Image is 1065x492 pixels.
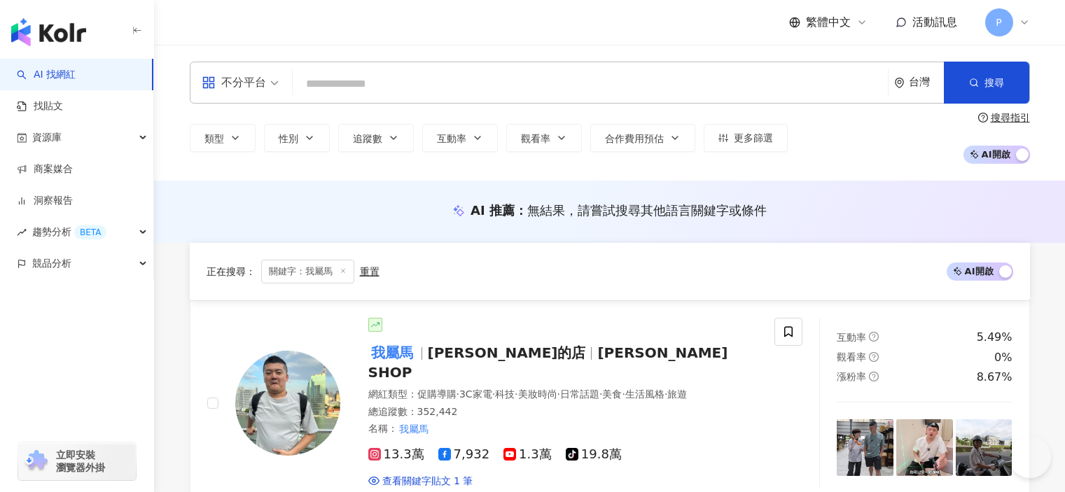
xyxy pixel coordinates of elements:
img: post-image [896,419,953,476]
span: 競品分析 [32,248,71,279]
div: 搜尋指引 [991,112,1030,123]
a: 商案媒合 [17,162,73,176]
span: 觀看率 [837,351,866,363]
div: 重置 [360,266,380,277]
span: · [457,388,459,400]
span: environment [894,78,905,88]
span: 正在搜尋 ： [207,266,256,277]
button: 性別 [264,124,330,152]
span: 繁體中文 [806,15,851,30]
span: question-circle [869,332,879,342]
div: 總追蹤數 ： 352,442 [368,405,758,419]
span: · [664,388,667,400]
div: AI 推薦 ： [471,202,767,219]
span: 類型 [204,133,224,144]
span: · [557,388,560,400]
span: 名稱 ： [368,421,431,437]
div: 8.67% [977,370,1012,385]
span: · [515,388,517,400]
span: 活動訊息 [912,15,957,29]
img: logo [11,18,86,46]
img: KOL Avatar [235,351,340,456]
span: · [599,388,602,400]
span: question-circle [978,113,988,122]
span: 更多篩選 [734,132,773,143]
button: 合作費用預估 [590,124,695,152]
div: 5.49% [977,330,1012,345]
span: 美食 [602,388,622,400]
span: 性別 [279,133,298,144]
div: 台灣 [909,76,944,88]
a: chrome extension立即安裝 瀏覽器外掛 [18,442,136,480]
iframe: Help Scout Beacon - Open [1009,436,1051,478]
a: 洞察報告 [17,194,73,208]
span: 3C家電 [459,388,492,400]
span: 科技 [495,388,515,400]
span: 觀看率 [521,133,550,144]
span: 促購導購 [417,388,457,400]
span: 漲粉率 [837,371,866,382]
span: 13.3萬 [368,447,424,462]
div: 不分平台 [202,71,266,94]
span: 查看關鍵字貼文 1 筆 [382,475,473,489]
img: post-image [837,419,893,476]
span: rise [17,227,27,237]
span: 生活風格 [625,388,664,400]
span: appstore [202,76,216,90]
span: 無結果，請嘗試搜尋其他語言關鍵字或條件 [527,203,767,218]
a: searchAI 找網紅 [17,68,76,82]
div: 網紅類型 ： [368,388,758,402]
span: 趨勢分析 [32,216,106,248]
span: question-circle [869,372,879,381]
span: question-circle [869,352,879,362]
span: 1.3萬 [503,447,552,462]
button: 觀看率 [506,124,582,152]
button: 互動率 [422,124,498,152]
div: 0% [994,350,1012,365]
span: · [492,388,495,400]
span: 合作費用預估 [605,133,664,144]
span: 旅遊 [667,388,687,400]
span: 搜尋 [984,77,1004,88]
span: 互動率 [437,133,466,144]
span: 關鍵字：我屬馬 [261,260,354,283]
button: 追蹤數 [338,124,414,152]
mark: 我屬馬 [398,421,431,437]
span: 立即安裝 瀏覽器外掛 [56,449,105,474]
a: 查看關鍵字貼文 1 筆 [368,475,473,489]
span: 追蹤數 [353,133,382,144]
span: 日常話題 [560,388,599,400]
span: P [996,15,1001,30]
div: BETA [74,225,106,239]
span: [PERSON_NAME]的店 [428,344,586,361]
span: 互動率 [837,332,866,343]
mark: 我屬馬 [368,342,416,364]
a: 找貼文 [17,99,63,113]
span: 19.8萬 [566,447,622,462]
button: 搜尋 [944,62,1029,104]
button: 更多篩選 [704,124,788,152]
span: 美妝時尚 [518,388,557,400]
span: · [622,388,625,400]
span: 資源庫 [32,122,62,153]
span: 7,932 [438,447,490,462]
button: 類型 [190,124,256,152]
img: chrome extension [22,450,50,472]
img: post-image [956,419,1012,476]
